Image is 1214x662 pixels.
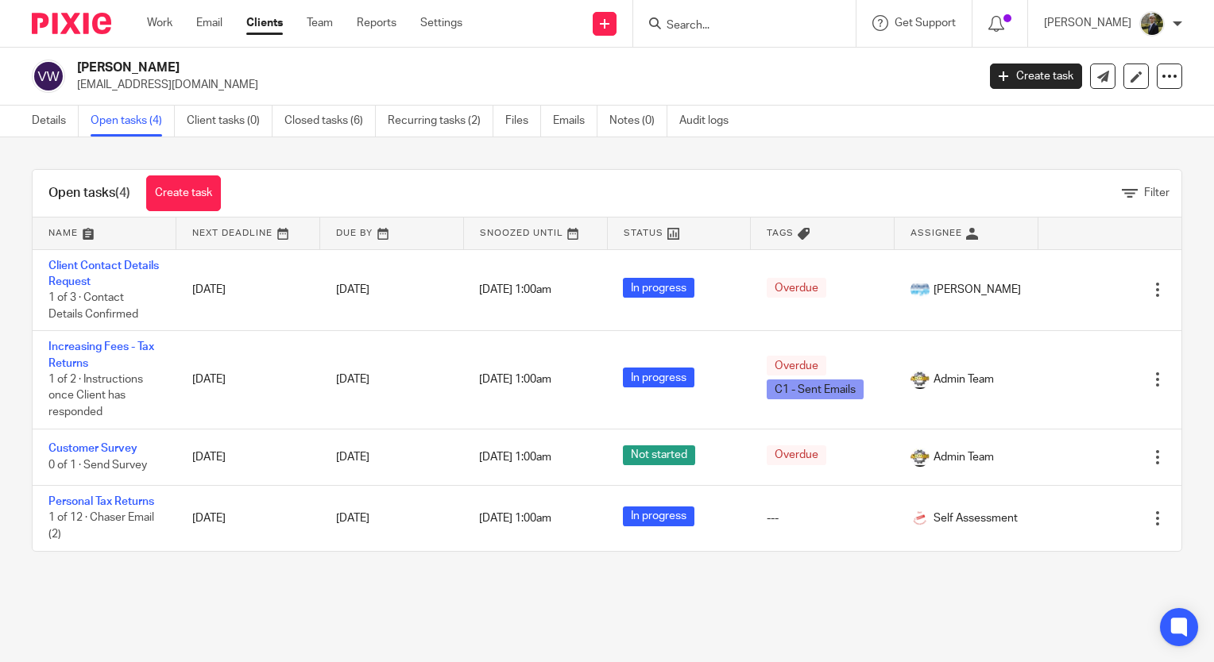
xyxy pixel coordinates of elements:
[1139,11,1165,37] img: ACCOUNTING4EVERYTHING-9.jpg
[479,513,551,524] span: [DATE] 1:00am
[767,510,879,526] div: ---
[32,60,65,93] img: svg%3E
[623,506,694,526] span: In progress
[934,371,994,387] span: Admin Team
[934,449,994,465] span: Admin Team
[934,510,1018,526] span: Self Assessment
[553,106,597,137] a: Emails
[176,331,320,429] td: [DATE]
[895,17,956,29] span: Get Support
[32,13,111,34] img: Pixie
[115,187,130,199] span: (4)
[767,229,794,237] span: Tags
[336,452,369,463] span: [DATE]
[623,445,695,465] span: Not started
[284,106,376,137] a: Closed tasks (6)
[420,15,462,31] a: Settings
[767,445,826,465] span: Overdue
[48,496,154,507] a: Personal Tax Returns
[77,77,966,93] p: [EMAIL_ADDRESS][DOMAIN_NAME]
[176,249,320,331] td: [DATE]
[336,513,369,524] span: [DATE]
[480,229,563,237] span: Snoozed Until
[357,15,396,31] a: Reports
[910,509,930,528] img: 1000002124.png
[48,460,147,471] span: 0 of 1 · Send Survey
[307,15,333,31] a: Team
[48,341,154,368] a: Increasing Fees - Tax Returns
[910,448,930,467] img: 1000002125.jpg
[623,278,694,298] span: In progress
[767,356,826,375] span: Overdue
[1044,15,1131,31] p: [PERSON_NAME]
[48,292,138,320] span: 1 of 3 · Contact Details Confirmed
[679,106,740,137] a: Audit logs
[336,284,369,295] span: [DATE]
[91,106,175,137] a: Open tasks (4)
[624,229,663,237] span: Status
[176,486,320,551] td: [DATE]
[479,284,551,295] span: [DATE] 1:00am
[910,280,930,299] img: 1000001898.png
[187,106,273,137] a: Client tasks (0)
[32,106,79,137] a: Details
[336,374,369,385] span: [DATE]
[196,15,222,31] a: Email
[479,452,551,463] span: [DATE] 1:00am
[910,370,930,389] img: 1000002125.jpg
[767,379,864,399] span: C1 - Sent Emails
[48,443,137,454] a: Customer Survey
[609,106,667,137] a: Notes (0)
[934,282,1021,298] span: [PERSON_NAME]
[48,513,154,541] span: 1 of 12 · Chaser Email (2)
[388,106,493,137] a: Recurring tasks (2)
[1144,187,1170,198] span: Filter
[176,429,320,485] td: [DATE]
[147,15,172,31] a: Work
[479,374,551,385] span: [DATE] 1:00am
[767,278,826,298] span: Overdue
[246,15,283,31] a: Clients
[48,374,143,418] span: 1 of 2 · Instructions once Client has responded
[146,175,221,211] a: Create task
[48,260,159,287] a: Client Contact Details Request
[48,185,130,202] h1: Open tasks
[623,368,694,387] span: In progress
[990,64,1082,89] a: Create task
[665,19,808,33] input: Search
[77,60,788,76] h2: [PERSON_NAME]
[505,106,541,137] a: Files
